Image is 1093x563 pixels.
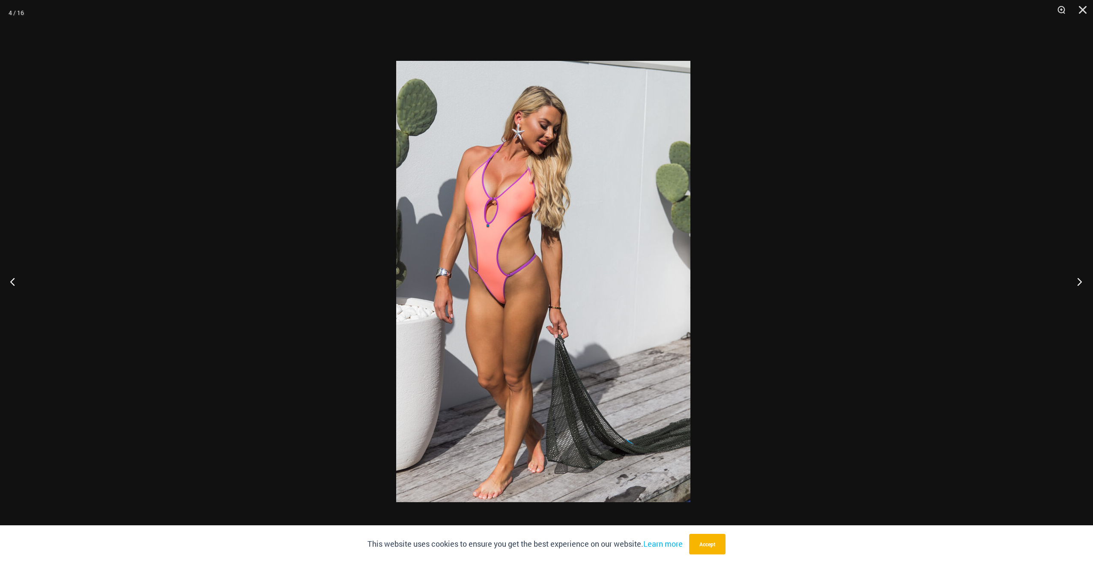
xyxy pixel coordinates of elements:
[1061,260,1093,303] button: Next
[396,61,690,502] img: Wild Card Neon Bliss 819 One Piece St Martin 5996 Sarong 08
[9,6,24,19] div: 4 / 16
[643,539,683,549] a: Learn more
[367,538,683,551] p: This website uses cookies to ensure you get the best experience on our website.
[689,534,726,554] button: Accept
